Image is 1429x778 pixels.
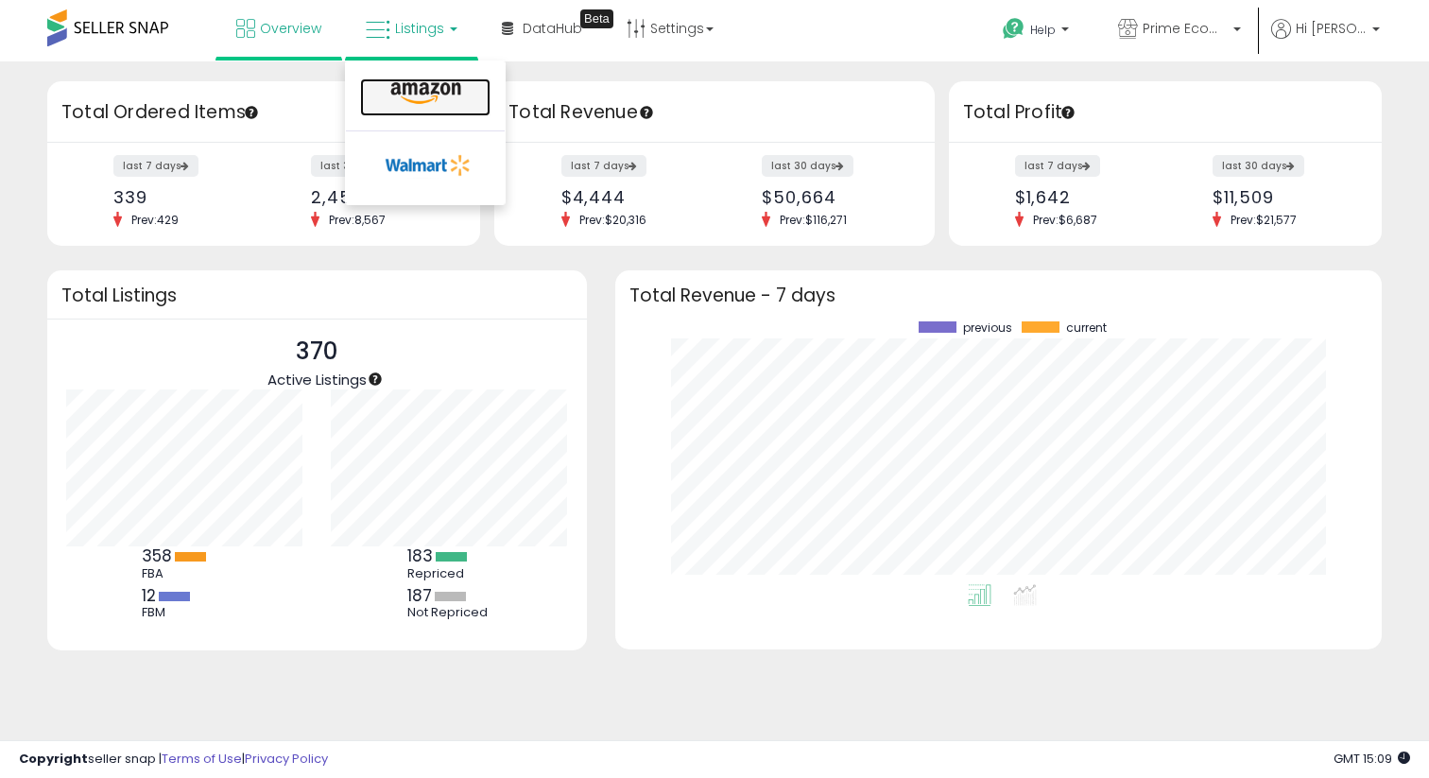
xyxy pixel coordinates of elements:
[762,187,901,207] div: $50,664
[311,155,403,177] label: last 30 days
[122,212,188,228] span: Prev: 429
[407,605,492,620] div: Not Repriced
[523,19,582,38] span: DataHub
[1213,155,1304,177] label: last 30 days
[638,104,655,121] div: Tooltip anchor
[988,3,1088,61] a: Help
[508,99,921,126] h3: Total Revenue
[407,545,433,567] b: 183
[243,104,260,121] div: Tooltip anchor
[1066,321,1107,335] span: current
[561,155,646,177] label: last 7 days
[1296,19,1367,38] span: Hi [PERSON_NAME]
[762,155,853,177] label: last 30 days
[319,212,395,228] span: Prev: 8,567
[1002,17,1025,41] i: Get Help
[311,187,447,207] div: 2,451
[1271,19,1380,61] a: Hi [PERSON_NAME]
[245,750,328,768] a: Privacy Policy
[1024,212,1107,228] span: Prev: $6,687
[19,750,88,768] strong: Copyright
[142,545,172,567] b: 358
[1015,155,1100,177] label: last 7 days
[61,288,573,303] h3: Total Listings
[629,288,1368,303] h3: Total Revenue - 7 days
[1015,187,1151,207] div: $1,642
[395,19,444,38] span: Listings
[367,371,384,388] div: Tooltip anchor
[1059,104,1076,121] div: Tooltip anchor
[19,751,328,769] div: seller snap | |
[1213,187,1349,207] div: $11,509
[407,584,432,607] b: 187
[580,9,613,28] div: Tooltip anchor
[260,19,321,38] span: Overview
[1221,212,1306,228] span: Prev: $21,577
[142,566,227,581] div: FBA
[770,212,856,228] span: Prev: $116,271
[561,187,700,207] div: $4,444
[267,370,367,389] span: Active Listings
[963,99,1368,126] h3: Total Profit
[963,321,1012,335] span: previous
[162,750,242,768] a: Terms of Use
[1143,19,1228,38] span: Prime Ecommerce Providers
[61,99,466,126] h3: Total Ordered Items
[1030,22,1056,38] span: Help
[113,155,198,177] label: last 7 days
[267,334,367,370] p: 370
[570,212,656,228] span: Prev: $20,316
[113,187,250,207] div: 339
[142,605,227,620] div: FBM
[1334,750,1410,768] span: 2025-09-14 15:09 GMT
[407,566,492,581] div: Repriced
[142,584,156,607] b: 12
